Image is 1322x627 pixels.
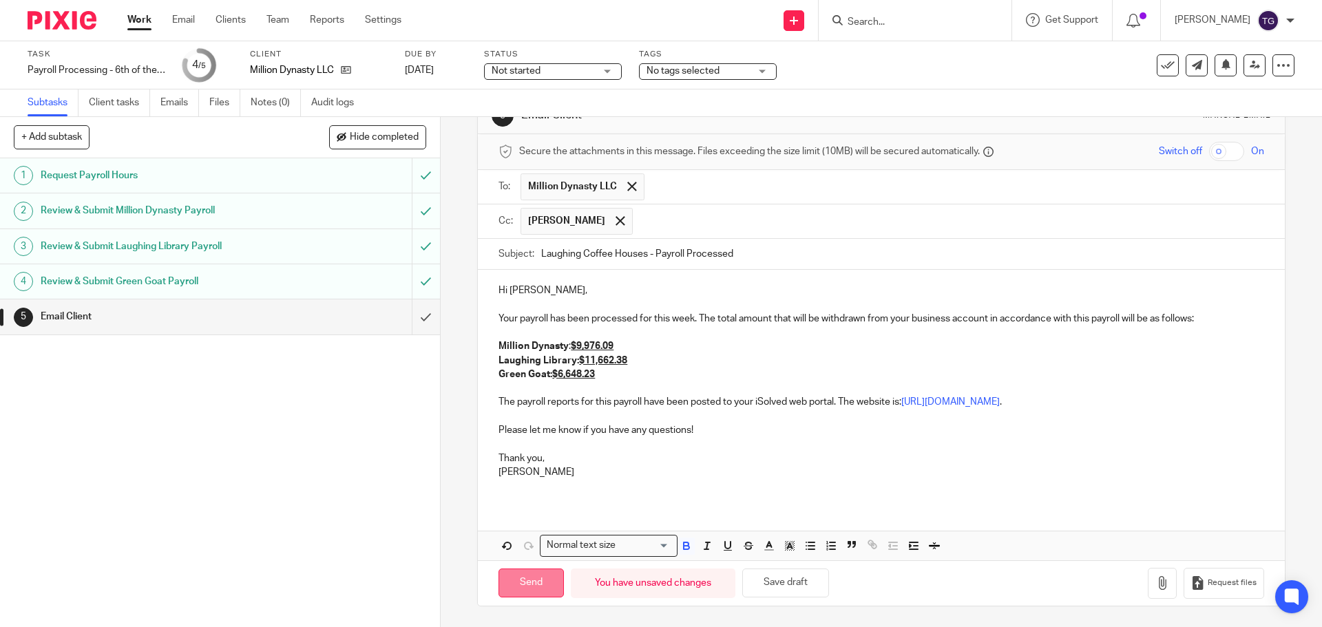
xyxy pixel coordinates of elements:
[172,13,195,27] a: Email
[14,308,33,327] div: 5
[28,49,165,60] label: Task
[266,13,289,27] a: Team
[209,89,240,116] a: Files
[499,465,1263,479] p: [PERSON_NAME]
[405,49,467,60] label: Due by
[528,180,617,193] span: Million Dynasty LLC
[250,49,388,60] label: Client
[499,247,534,261] label: Subject:
[89,89,150,116] a: Client tasks
[14,166,33,185] div: 1
[499,437,1263,465] p: Thank you,
[499,356,627,365] strong: Laughing Library:
[250,63,334,77] p: Million Dynasty LLC
[1184,568,1263,599] button: Request files
[251,89,301,116] a: Notes (0)
[405,65,434,75] span: [DATE]
[499,339,1263,353] p: :
[14,202,33,221] div: 2
[311,89,364,116] a: Audit logs
[579,356,627,365] u: $11,662.38
[310,13,344,27] a: Reports
[1257,10,1279,32] img: svg%3E
[499,410,1263,438] p: Please let me know if you have any questions!
[492,66,541,76] span: Not started
[499,298,1263,326] p: Your payroll has been processed for this week. The total amount that will be withdrawn from your ...
[571,568,735,598] div: You have unsaved changes
[571,341,613,351] u: $9,976.09
[499,370,595,379] strong: Green Goat:
[540,535,678,556] div: Search for option
[484,49,622,60] label: Status
[499,341,569,351] strong: Million Dynasty
[499,180,514,193] label: To:
[543,538,618,553] span: Normal text size
[41,271,279,292] h1: Review & Submit Green Goat Payroll
[14,272,33,291] div: 4
[28,63,165,77] div: Payroll Processing - 6th of the Month
[499,214,514,228] label: Cc:
[41,165,279,186] h1: Request Payroll Hours
[160,89,199,116] a: Emails
[499,395,1263,409] p: The payroll reports for this payroll have been posted to your iSolved web portal. The website is: .
[901,397,1000,407] a: [URL][DOMAIN_NAME]
[192,57,206,73] div: 4
[365,13,401,27] a: Settings
[1208,577,1257,588] span: Request files
[41,306,279,327] h1: Email Client
[41,236,279,257] h1: Review & Submit Laughing Library Payroll
[647,66,720,76] span: No tags selected
[28,89,78,116] a: Subtasks
[1045,15,1098,25] span: Get Support
[1175,13,1250,27] p: [PERSON_NAME]
[742,568,829,598] button: Save draft
[499,568,564,598] input: Send
[14,125,90,149] button: + Add subtask
[552,370,595,379] u: $6,648.23
[28,11,96,30] img: Pixie
[14,237,33,256] div: 3
[528,214,605,228] span: [PERSON_NAME]
[216,13,246,27] a: Clients
[620,538,669,553] input: Search for option
[198,62,206,70] small: /5
[846,17,970,29] input: Search
[350,132,419,143] span: Hide completed
[41,200,279,221] h1: Review & Submit Million Dynasty Payroll
[1159,145,1202,158] span: Switch off
[519,145,980,158] span: Secure the attachments in this message. Files exceeding the size limit (10MB) will be secured aut...
[329,125,426,149] button: Hide completed
[1251,145,1264,158] span: On
[639,49,777,60] label: Tags
[127,13,151,27] a: Work
[499,284,1263,297] p: Hi [PERSON_NAME],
